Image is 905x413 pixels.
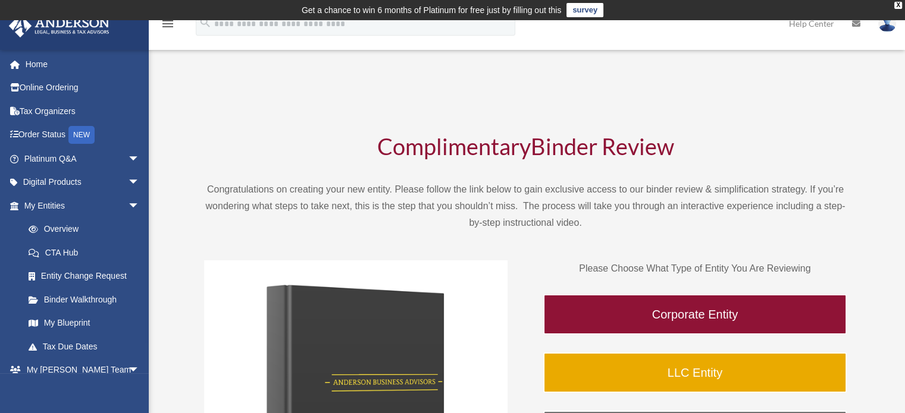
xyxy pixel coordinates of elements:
[161,21,175,31] a: menu
[531,133,674,160] span: Binder Review
[68,126,95,144] div: NEW
[17,311,158,335] a: My Blueprint
[128,147,152,171] span: arrow_drop_down
[8,99,158,123] a: Tax Organizers
[17,288,152,311] a: Binder Walkthrough
[5,14,113,37] img: Anderson Advisors Platinum Portal
[878,15,896,32] img: User Pic
[128,194,152,218] span: arrow_drop_down
[543,260,847,277] p: Please Choose What Type of Entity You Are Reviewing
[8,194,158,217] a: My Entitiesarrow_drop_down
[204,181,847,231] p: Congratulations on creating your new entity. Please follow the link below to gain exclusive acces...
[8,358,158,382] a: My [PERSON_NAME] Teamarrow_drop_down
[8,171,158,194] a: Digital Productsarrow_drop_down
[543,294,847,335] a: Corporate Entity
[128,358,152,383] span: arrow_drop_down
[17,335,158,358] a: Tax Due Dates
[894,2,902,9] div: close
[8,76,158,100] a: Online Ordering
[8,147,158,171] a: Platinum Q&Aarrow_drop_down
[302,3,562,17] div: Get a chance to win 6 months of Platinum for free just by filling out this
[8,52,158,76] a: Home
[17,264,158,288] a: Entity Change Request
[199,16,212,29] i: search
[8,123,158,147] a: Order StatusNEW
[566,3,603,17] a: survey
[128,171,152,195] span: arrow_drop_down
[543,352,847,393] a: LLC Entity
[377,133,531,160] span: Complimentary
[161,17,175,31] i: menu
[17,241,158,264] a: CTA Hub
[17,217,158,241] a: Overview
